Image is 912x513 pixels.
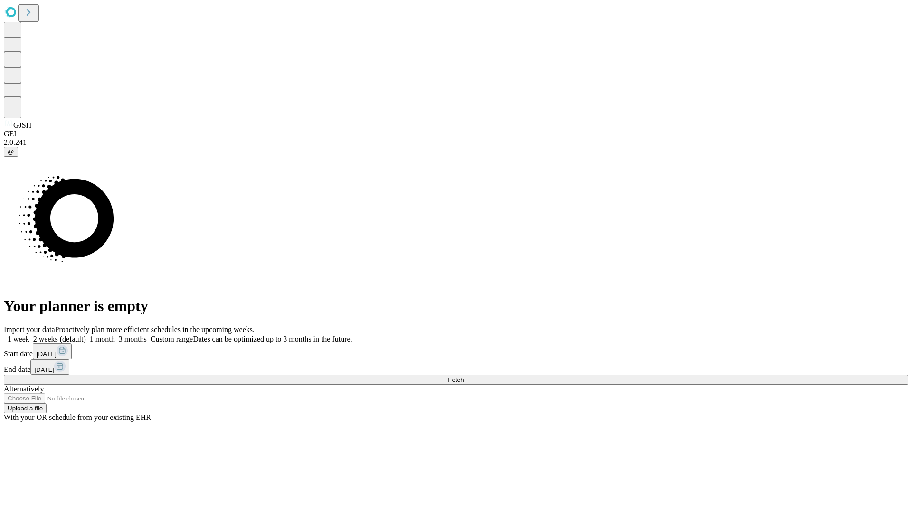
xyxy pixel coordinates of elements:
button: @ [4,147,18,157]
span: 1 month [90,335,115,343]
span: [DATE] [37,351,57,358]
span: With your OR schedule from your existing EHR [4,413,151,421]
span: 1 week [8,335,29,343]
span: Proactively plan more efficient schedules in the upcoming weeks. [55,325,255,333]
span: Alternatively [4,385,44,393]
div: End date [4,359,908,375]
button: Fetch [4,375,908,385]
span: Import your data [4,325,55,333]
button: [DATE] [33,343,72,359]
span: Fetch [448,376,464,383]
button: [DATE] [30,359,69,375]
div: Start date [4,343,908,359]
span: 3 months [119,335,147,343]
span: Custom range [151,335,193,343]
h1: Your planner is empty [4,297,908,315]
span: GJSH [13,121,31,129]
span: Dates can be optimized up to 3 months in the future. [193,335,352,343]
span: [DATE] [34,366,54,373]
div: GEI [4,130,908,138]
div: 2.0.241 [4,138,908,147]
span: 2 weeks (default) [33,335,86,343]
span: @ [8,148,14,155]
button: Upload a file [4,403,47,413]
